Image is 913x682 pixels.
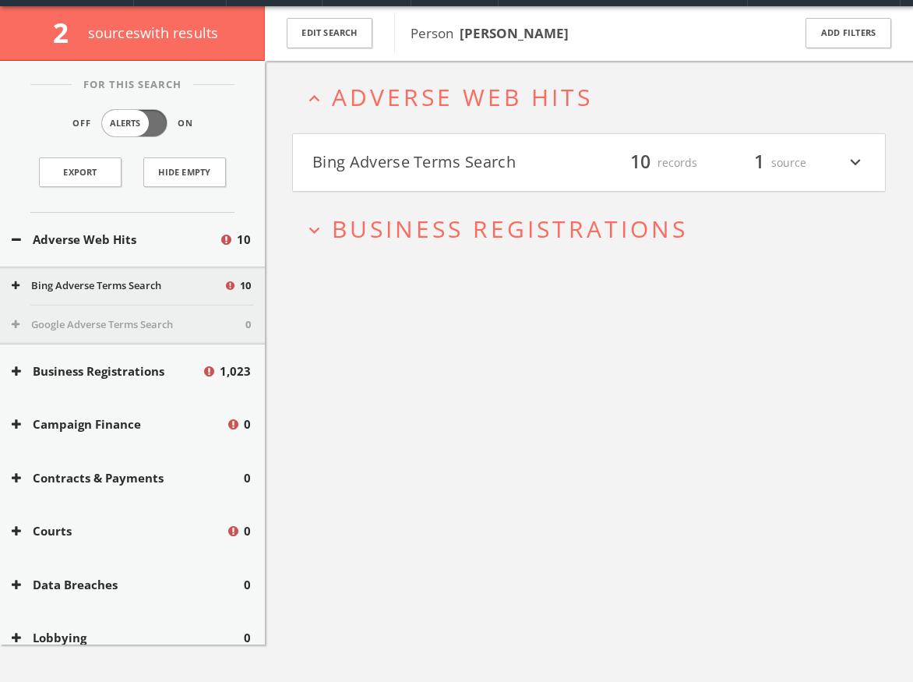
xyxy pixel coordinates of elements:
button: Add Filters [805,18,891,48]
span: For This Search [72,77,193,93]
button: Google Adverse Terms Search [12,317,245,333]
span: On [178,117,193,130]
a: Export [39,157,122,187]
span: 1 [747,149,771,176]
span: 1,023 [220,362,251,380]
span: Off [72,117,91,130]
span: 0 [244,469,251,487]
button: Courts [12,522,226,540]
span: 0 [244,629,251,647]
span: 2 [53,14,82,51]
span: source s with results [88,23,219,42]
span: 0 [244,522,251,540]
i: expand_more [304,220,325,241]
span: Person [411,24,569,42]
button: Campaign Finance [12,415,226,433]
span: 0 [245,317,251,333]
button: Bing Adverse Terms Search [312,150,589,176]
span: 10 [237,231,251,249]
button: Hide Empty [143,157,226,187]
button: Adverse Web Hits [12,231,219,249]
button: Data Breaches [12,576,244,594]
span: 10 [623,149,657,176]
span: Adverse Web Hits [332,81,593,113]
button: Business Registrations [12,362,202,380]
div: records [604,150,697,176]
button: expand_moreBusiness Registrations [304,216,886,242]
i: expand_more [845,150,865,176]
span: 0 [244,576,251,594]
button: Bing Adverse Terms Search [12,278,224,294]
button: expand_lessAdverse Web Hits [304,84,886,110]
span: 0 [244,415,251,433]
div: source [713,150,806,176]
i: expand_less [304,88,325,109]
span: 10 [240,278,251,294]
button: Lobbying [12,629,244,647]
button: Edit Search [287,18,372,48]
b: [PERSON_NAME] [460,24,569,42]
span: Business Registrations [332,213,688,245]
button: Contracts & Payments [12,469,244,487]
